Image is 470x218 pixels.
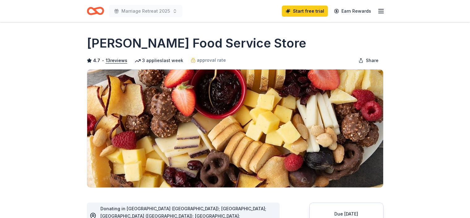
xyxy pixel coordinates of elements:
[366,57,379,64] span: Share
[191,57,226,64] a: approval rate
[330,6,375,17] a: Earn Rewards
[282,6,328,17] a: Start free trial
[197,57,226,64] span: approval rate
[106,57,127,64] button: 13reviews
[87,69,383,187] img: Image for Gordon Food Service Store
[87,4,104,18] a: Home
[109,5,182,17] button: Marriage Retreat 2025
[87,35,306,52] h1: [PERSON_NAME] Food Service Store
[135,57,183,64] div: 3 applies last week
[354,54,383,67] button: Share
[93,57,100,64] span: 4.7
[317,210,376,218] div: Due [DATE]
[102,58,104,63] span: •
[121,7,170,15] span: Marriage Retreat 2025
